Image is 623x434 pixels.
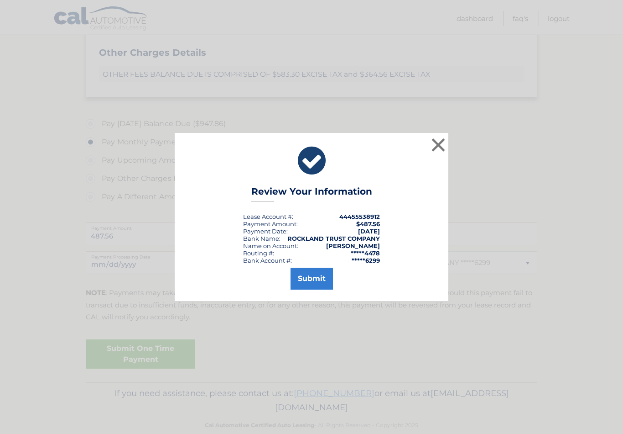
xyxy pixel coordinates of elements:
[243,235,280,242] div: Bank Name:
[291,268,333,290] button: Submit
[339,213,380,220] strong: 44455538912
[243,242,298,249] div: Name on Account:
[429,136,447,154] button: ×
[356,220,380,228] span: $487.56
[358,228,380,235] span: [DATE]
[243,249,274,257] div: Routing #:
[287,235,380,242] strong: ROCKLAND TRUST COMPANY
[243,228,286,235] span: Payment Date
[251,186,372,202] h3: Review Your Information
[243,213,293,220] div: Lease Account #:
[243,220,298,228] div: Payment Amount:
[243,228,288,235] div: :
[326,242,380,249] strong: [PERSON_NAME]
[243,257,292,264] div: Bank Account #:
